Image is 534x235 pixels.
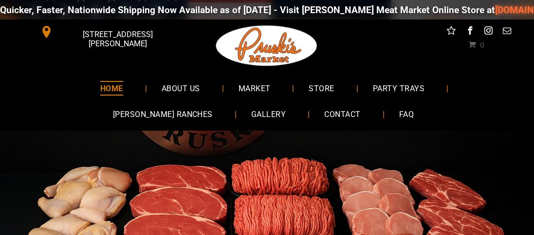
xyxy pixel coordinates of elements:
[224,75,285,101] a: MARKET
[385,101,428,127] a: FAQ
[237,101,300,127] a: GALLERY
[358,75,439,101] a: PARTY TRAYS
[480,40,484,48] span: 0
[98,101,227,127] a: [PERSON_NAME] RANCHES
[463,24,476,39] a: facebook
[34,24,183,39] a: [STREET_ADDRESS][PERSON_NAME]
[214,20,319,72] img: Pruski-s+Market+HQ+Logo2-259w.png
[55,25,180,53] span: [STREET_ADDRESS][PERSON_NAME]
[310,101,375,127] a: CONTACT
[86,75,138,101] a: HOME
[445,24,458,39] a: Social network
[147,75,215,101] a: ABOUT US
[294,75,349,101] a: STORE
[500,24,513,39] a: email
[482,24,495,39] a: instagram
